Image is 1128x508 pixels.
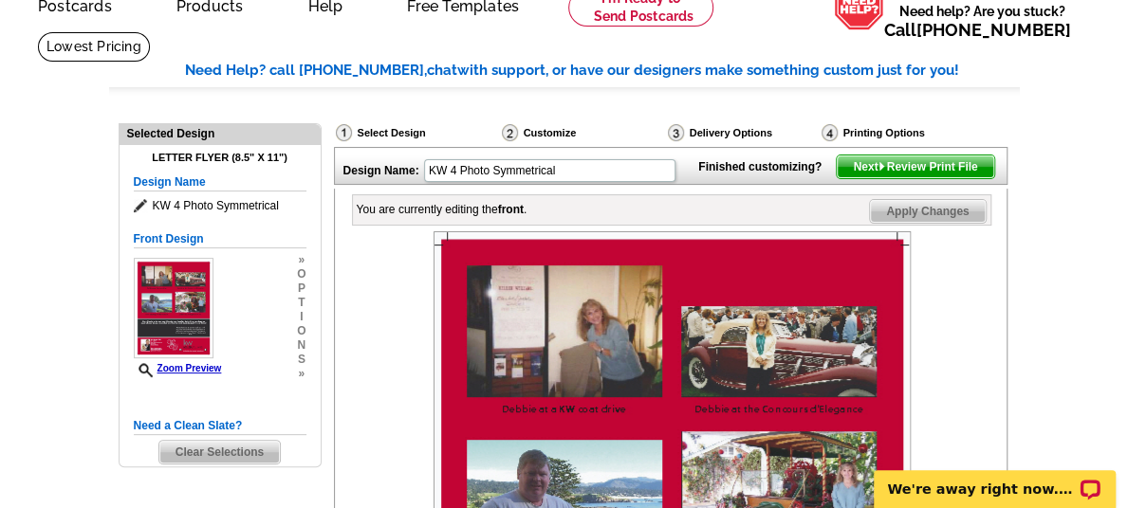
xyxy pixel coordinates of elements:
span: » [297,253,305,267]
span: o [297,324,305,338]
h5: Front Design [134,230,306,248]
h5: Design Name [134,173,306,191]
span: n [297,338,305,353]
span: chat [427,62,457,79]
span: Next Review Print File [837,155,993,178]
img: Select Design [336,124,352,141]
div: Selected Design [120,124,321,142]
span: Call [884,20,1071,40]
div: Printing Options [820,123,989,142]
span: Clear Selections [159,441,280,463]
div: Customize [500,123,666,147]
span: KW 4 Photo Symmetrical [134,196,306,215]
strong: Finished customizing? [698,160,833,173]
a: Zoom Preview [134,363,222,373]
b: front [498,203,524,216]
img: Customize [502,124,518,141]
span: p [297,281,305,296]
span: Need help? Are you stuck? [884,2,1081,40]
div: You are currently editing the . [357,201,527,218]
span: i [297,310,305,324]
a: [PHONE_NUMBER] [916,20,1071,40]
img: Printing Options & Summary [822,124,838,141]
h4: Letter Flyer (8.5" x 11") [134,152,306,164]
div: Select Design [334,123,500,147]
div: Need Help? call [PHONE_NUMBER], with support, or have our designers make something custom just fo... [185,60,1020,82]
h5: Need a Clean Slate? [134,417,306,435]
span: » [297,367,305,381]
span: s [297,353,305,367]
iframe: LiveChat chat widget [861,448,1128,508]
span: t [297,296,305,310]
span: Apply Changes [870,200,985,223]
div: Delivery Options [666,123,820,142]
img: button-next-arrow-white.png [878,162,886,171]
strong: Design Name: [343,164,419,177]
img: Delivery Options [668,124,684,141]
img: Z18874687_00001_1.jpg [134,258,213,358]
span: o [297,267,305,281]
